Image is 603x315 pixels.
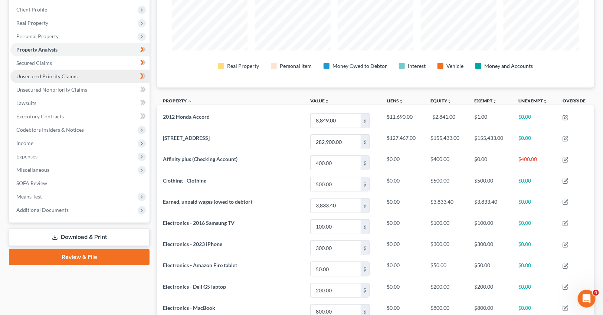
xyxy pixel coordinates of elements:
[163,198,252,205] span: Earned, unpaid wages (owed to debtor)
[311,198,360,213] input: 0.00
[469,259,512,280] td: $50.00
[399,99,404,104] i: unfold_more
[425,259,469,280] td: $50.00
[448,99,452,104] i: unfold_more
[381,152,425,174] td: $0.00
[512,195,557,216] td: $0.00
[311,283,360,298] input: 0.00
[469,216,512,237] td: $100.00
[310,98,329,104] a: Valueunfold_more
[361,220,370,234] div: $
[163,241,222,247] span: Electronics - 2023 iPhone
[425,131,469,152] td: $155,433.00
[10,96,150,110] a: Lawsuits
[311,156,360,170] input: 0.00
[381,280,425,301] td: $0.00
[512,152,557,174] td: $400.00
[163,262,237,268] span: Electronics - Amazon Fire tablet
[16,33,59,39] span: Personal Property
[9,229,150,246] a: Download & Print
[387,98,404,104] a: Liensunfold_more
[425,174,469,195] td: $500.00
[475,98,497,104] a: Exemptunfold_more
[469,280,512,301] td: $200.00
[512,131,557,152] td: $0.00
[557,93,594,110] th: Override
[16,6,47,13] span: Client Profile
[163,98,192,104] a: Property expand_less
[469,195,512,216] td: $3,833.40
[361,262,370,276] div: $
[16,193,42,200] span: Means Test
[16,127,84,133] span: Codebtors Insiders & Notices
[512,110,557,131] td: $0.00
[332,62,387,70] div: Money Owed to Debtor
[361,135,370,149] div: $
[10,110,150,123] a: Executory Contracts
[163,156,237,162] span: Affinity plus (Checking Account)
[381,174,425,195] td: $0.00
[446,62,463,70] div: Vehicle
[512,259,557,280] td: $0.00
[493,99,497,104] i: unfold_more
[381,237,425,258] td: $0.00
[16,100,36,106] span: Lawsuits
[280,62,312,70] div: Personal Item
[425,195,469,216] td: $3,833.40
[518,98,548,104] a: Unexemptunfold_more
[311,262,360,276] input: 0.00
[10,83,150,96] a: Unsecured Nonpriority Claims
[381,216,425,237] td: $0.00
[10,177,150,190] a: SOFA Review
[425,110,469,131] td: -$2,841.00
[361,241,370,255] div: $
[10,56,150,70] a: Secured Claims
[163,135,210,141] span: [STREET_ADDRESS]
[431,98,452,104] a: Equityunfold_more
[361,283,370,298] div: $
[469,131,512,152] td: $155,433.00
[512,280,557,301] td: $0.00
[16,60,52,66] span: Secured Claims
[163,177,206,184] span: Clothing - Clothing
[16,73,78,79] span: Unsecured Priority Claims
[325,99,329,104] i: unfold_more
[361,114,370,128] div: $
[163,283,226,290] span: Electronics - Dell G5 laptop
[425,280,469,301] td: $200.00
[381,259,425,280] td: $0.00
[16,140,33,146] span: Income
[361,198,370,213] div: $
[425,237,469,258] td: $300.00
[9,249,150,265] a: Review & File
[163,305,215,311] span: Electronics - MacBook
[593,290,599,296] span: 4
[425,216,469,237] td: $100.00
[16,180,47,186] span: SOFA Review
[311,220,360,234] input: 0.00
[361,177,370,191] div: $
[425,152,469,174] td: $400.00
[10,43,150,56] a: Property Analysis
[311,241,360,255] input: 0.00
[311,177,360,191] input: 0.00
[381,195,425,216] td: $0.00
[163,114,210,120] span: 2012 Honda Accord
[361,156,370,170] div: $
[512,216,557,237] td: $0.00
[469,174,512,195] td: $500.00
[311,114,360,128] input: 0.00
[311,135,360,149] input: 0.00
[16,86,87,93] span: Unsecured Nonpriority Claims
[408,62,426,70] div: Interest
[16,207,69,213] span: Additional Documents
[484,62,533,70] div: Money and Accounts
[543,99,548,104] i: unfold_more
[578,290,596,308] iframe: Intercom live chat
[16,113,64,119] span: Executory Contracts
[469,237,512,258] td: $300.00
[512,237,557,258] td: $0.00
[227,62,259,70] div: Real Property
[163,220,235,226] span: Electronics - 2016 Samsung TV
[16,153,37,160] span: Expenses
